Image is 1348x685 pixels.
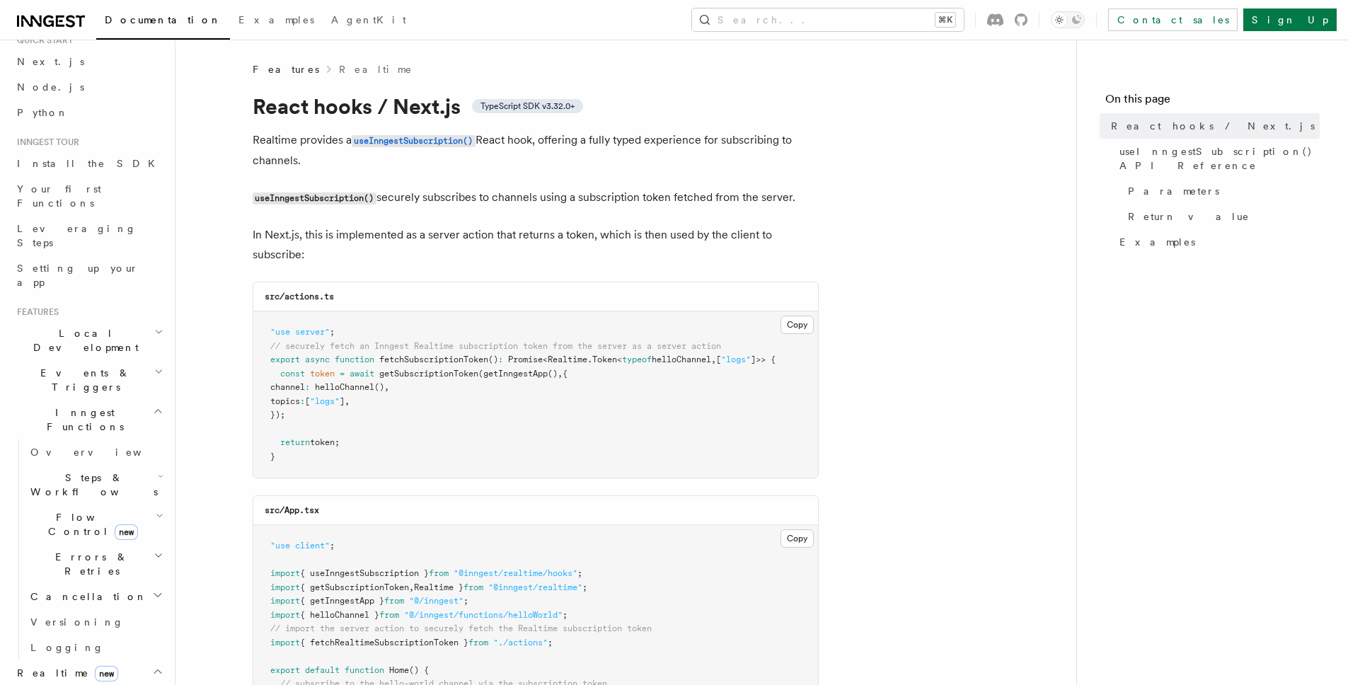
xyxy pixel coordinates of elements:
[478,369,483,379] span: (
[253,225,819,265] p: In Next.js, this is implemented as a server action that returns a token, which is then used by th...
[488,355,498,364] span: ()
[379,355,488,364] span: fetchSubscriptionToken
[11,306,59,318] span: Features
[300,396,305,406] span: :
[345,665,384,675] span: function
[339,62,413,76] a: Realtime
[280,437,310,447] span: return
[780,529,814,548] button: Copy
[25,471,158,499] span: Steps & Workflows
[543,355,548,364] span: <
[711,355,716,364] span: ,
[483,369,548,379] span: getInngestApp
[414,582,463,592] span: Realtime }
[1122,204,1320,229] a: Return value
[335,355,374,364] span: function
[548,638,553,647] span: ;
[374,382,384,392] span: ()
[96,4,230,40] a: Documentation
[1119,144,1320,173] span: useInngestSubscription() API Reference
[577,568,582,578] span: ;
[345,396,350,406] span: ,
[270,665,300,675] span: export
[463,582,483,592] span: from
[270,355,300,364] span: export
[463,596,468,606] span: ;
[409,665,429,675] span: () {
[1111,119,1315,133] span: React hooks / Next.js
[270,382,305,392] span: channel
[270,451,275,461] span: }
[480,100,575,112] span: TypeScript SDK v3.32.0+
[265,292,334,301] code: src/actions.ts
[11,360,166,400] button: Events & Triggers
[300,596,384,606] span: { getInngestApp }
[352,133,476,146] a: useInngestSubscription()
[11,405,153,434] span: Inngest Functions
[508,355,543,364] span: Promise
[384,596,404,606] span: from
[330,541,335,551] span: ;
[17,183,101,209] span: Your first Functions
[1122,178,1320,204] a: Parameters
[25,550,154,578] span: Errors & Retries
[1128,209,1250,224] span: Return value
[409,596,463,606] span: "@/inngest"
[30,616,124,628] span: Versioning
[11,321,166,360] button: Local Development
[25,465,166,505] button: Steps & Workflows
[352,135,476,147] code: useInngestSubscription()
[379,610,399,620] span: from
[270,610,300,620] span: import
[1051,11,1085,28] button: Toggle dark mode
[305,382,310,392] span: :
[379,369,478,379] span: getSubscriptionToken
[692,8,964,31] button: Search...⌘K
[1105,113,1320,139] a: React hooks / Next.js
[305,396,310,406] span: [
[622,355,652,364] span: typeof
[11,400,166,439] button: Inngest Functions
[305,355,330,364] span: async
[1105,91,1320,113] h4: On this page
[582,582,587,592] span: ;
[935,13,955,27] kbd: ⌘K
[1119,235,1195,249] span: Examples
[468,638,488,647] span: from
[11,326,154,355] span: Local Development
[105,14,221,25] span: Documentation
[548,355,587,364] span: Realtime
[270,582,300,592] span: import
[270,396,300,406] span: topics
[300,568,429,578] span: { useInngestSubscription }
[331,14,406,25] span: AgentKit
[652,355,711,364] span: helloChannel
[548,369,558,379] span: ()
[17,107,69,118] span: Python
[716,355,721,364] span: [
[454,568,577,578] span: "@inngest/realtime/hooks"
[25,439,166,465] a: Overview
[253,93,819,119] h1: React hooks / Next.js
[11,176,166,216] a: Your first Functions
[384,382,389,392] span: ,
[253,130,819,171] p: Realtime provides a React hook, offering a fully typed experience for subscribing to channels.
[305,665,340,675] span: default
[280,369,305,379] span: const
[25,584,166,609] button: Cancellation
[25,544,166,584] button: Errors & Retries
[340,369,345,379] span: =
[310,396,340,406] span: "logs"
[558,369,563,379] span: ,
[11,74,166,100] a: Node.js
[265,505,319,515] code: src/App.tsx
[1128,184,1219,198] span: Parameters
[25,609,166,635] a: Versioning
[270,541,330,551] span: "use client"
[11,255,166,295] a: Setting up your app
[270,596,300,606] span: import
[751,355,776,364] span: ]>> {
[592,355,617,364] span: Token
[310,369,335,379] span: token
[323,4,415,38] a: AgentKit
